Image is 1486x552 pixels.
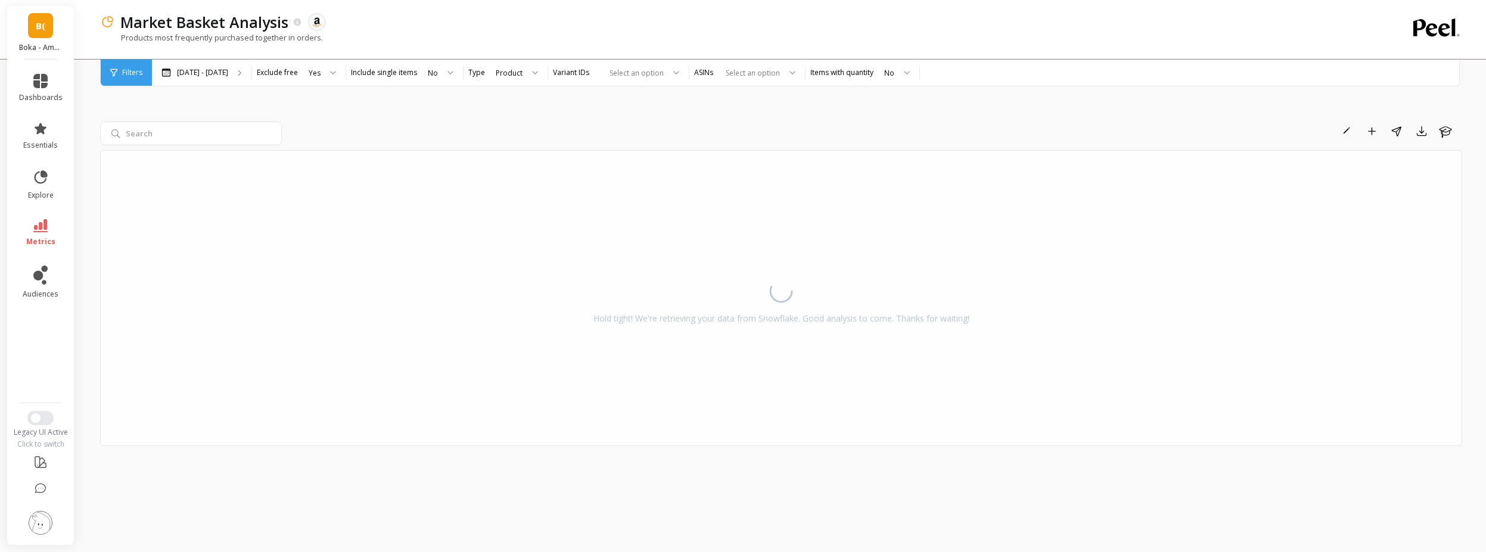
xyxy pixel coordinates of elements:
p: Products most frequently purchased together in orders. [100,32,323,43]
div: No [884,67,894,79]
div: Yes [309,67,321,79]
span: essentials [23,141,58,150]
input: Search [100,121,282,145]
p: Market Basket Analysis [120,12,288,32]
span: explore [28,191,54,200]
div: No [428,67,438,79]
label: Type [468,68,485,77]
span: dashboards [19,93,63,102]
span: B( [36,19,45,33]
label: Exclude free [257,68,298,77]
span: Filters [122,68,142,77]
img: profile picture [29,511,52,535]
label: Items with quantity [810,68,873,77]
img: header icon [100,15,114,29]
label: Include single items [351,68,417,77]
div: Click to switch [7,439,74,449]
img: api.amazon.svg [312,17,322,27]
p: Boka - Amazon (Essor) [19,43,63,52]
button: Switch to New UI [27,411,54,425]
p: [DATE] - [DATE] [177,68,228,77]
div: Hold tight! We're retrieving your data from Snowflake. Good analysis to come. Thanks for waiting! [593,313,969,325]
div: Legacy UI Active [7,428,74,437]
span: metrics [26,237,55,247]
span: audiences [23,289,58,299]
div: Product [496,67,523,79]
